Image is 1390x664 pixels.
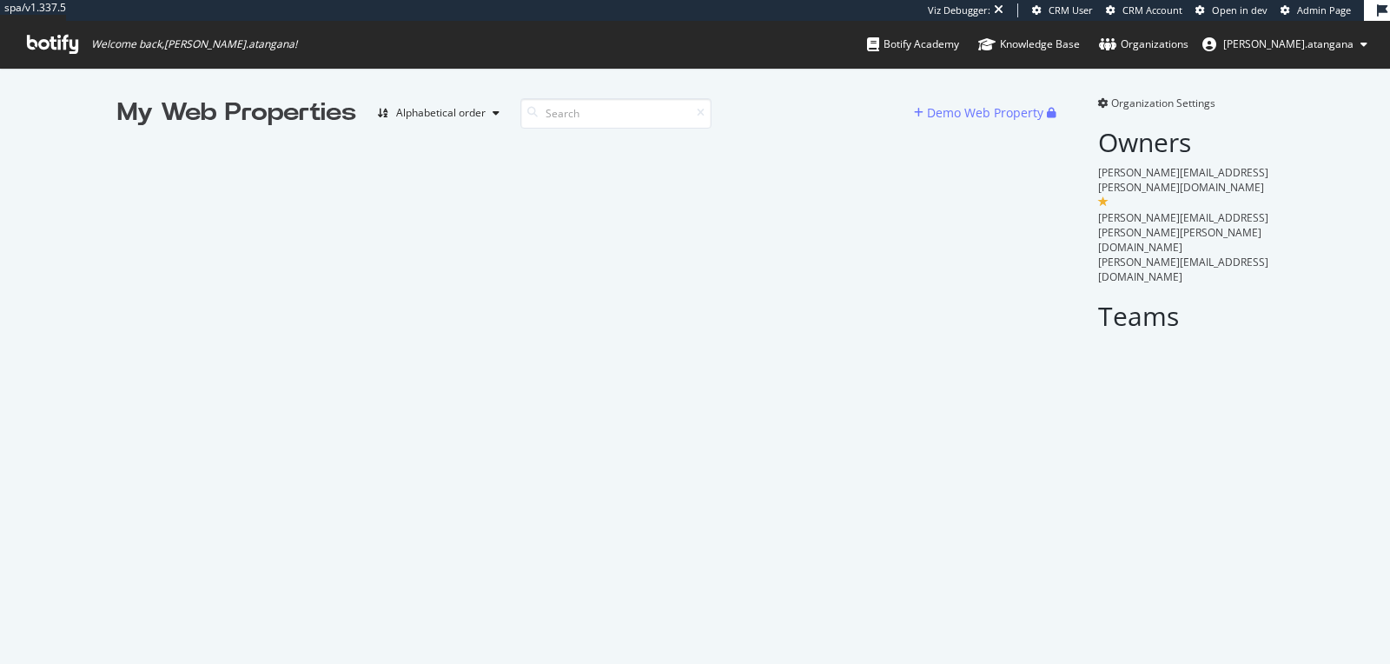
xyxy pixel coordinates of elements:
[1032,3,1093,17] a: CRM User
[1195,3,1268,17] a: Open in dev
[370,99,506,127] button: Alphabetical order
[978,21,1080,68] a: Knowledge Base
[1122,3,1182,17] span: CRM Account
[396,108,486,118] div: Alphabetical order
[1098,255,1268,284] span: [PERSON_NAME][EMAIL_ADDRESS][DOMAIN_NAME]
[1111,96,1215,110] span: Organization Settings
[978,36,1080,53] div: Knowledge Base
[117,96,356,130] div: My Web Properties
[914,99,1047,127] button: Demo Web Property
[1297,3,1351,17] span: Admin Page
[927,104,1043,122] div: Demo Web Property
[1212,3,1268,17] span: Open in dev
[1098,210,1268,255] span: [PERSON_NAME][EMAIL_ADDRESS][PERSON_NAME][PERSON_NAME][DOMAIN_NAME]
[1098,302,1273,330] h2: Teams
[1099,36,1188,53] div: Organizations
[1223,37,1354,51] span: renaud.atangana
[1098,128,1273,156] h2: Owners
[1188,30,1381,58] button: [PERSON_NAME].atangana
[867,36,959,53] div: Botify Academy
[520,98,712,129] input: Search
[1281,3,1351,17] a: Admin Page
[928,3,990,17] div: Viz Debugger:
[91,37,297,51] span: Welcome back, [PERSON_NAME].atangana !
[914,105,1047,120] a: Demo Web Property
[1098,165,1268,195] span: [PERSON_NAME][EMAIL_ADDRESS][PERSON_NAME][DOMAIN_NAME]
[1049,3,1093,17] span: CRM User
[1099,21,1188,68] a: Organizations
[867,21,959,68] a: Botify Academy
[1106,3,1182,17] a: CRM Account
